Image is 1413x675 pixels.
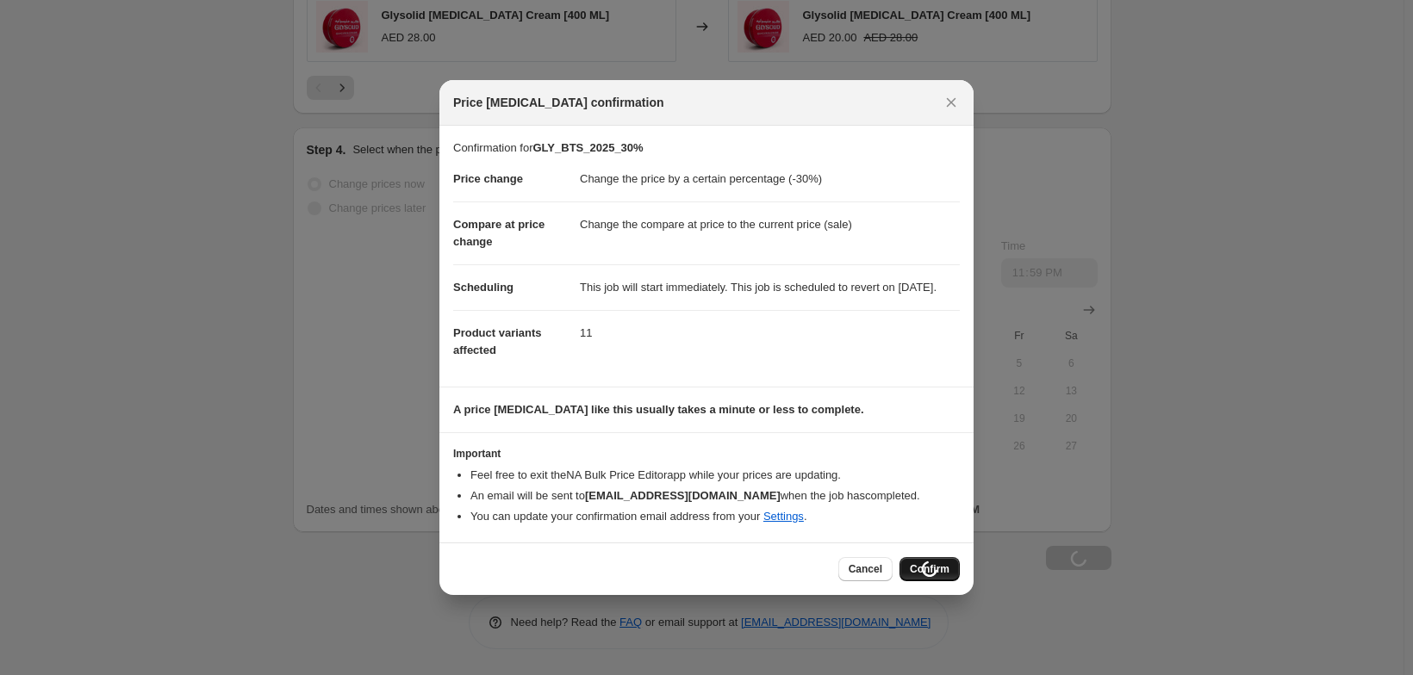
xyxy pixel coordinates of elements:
[585,489,781,502] b: [EMAIL_ADDRESS][DOMAIN_NAME]
[453,326,542,356] span: Product variants affected
[580,264,960,310] dd: This job will start immediately. This job is scheduled to revert on [DATE].
[453,218,545,248] span: Compare at price change
[453,94,664,111] span: Price [MEDICAL_DATA] confirmation
[939,90,963,115] button: Close
[470,467,960,484] li: Feel free to exit the NA Bulk Price Editor app while your prices are updating.
[453,403,864,416] b: A price [MEDICAL_DATA] like this usually takes a minute or less to complete.
[453,281,514,294] span: Scheduling
[580,201,960,247] dd: Change the compare at price to the current price (sale)
[532,141,643,154] b: GLY_BTS_2025_30%
[453,139,960,157] p: Confirmation for
[580,157,960,201] dd: Change the price by a certain percentage (-30%)
[849,562,882,576] span: Cancel
[453,172,523,185] span: Price change
[763,510,804,523] a: Settings
[453,447,960,461] h3: Important
[470,487,960,505] li: An email will be sent to when the job has completed .
[580,310,960,356] dd: 11
[470,508,960,525] li: You can update your confirmation email address from your .
[838,557,893,581] button: Cancel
